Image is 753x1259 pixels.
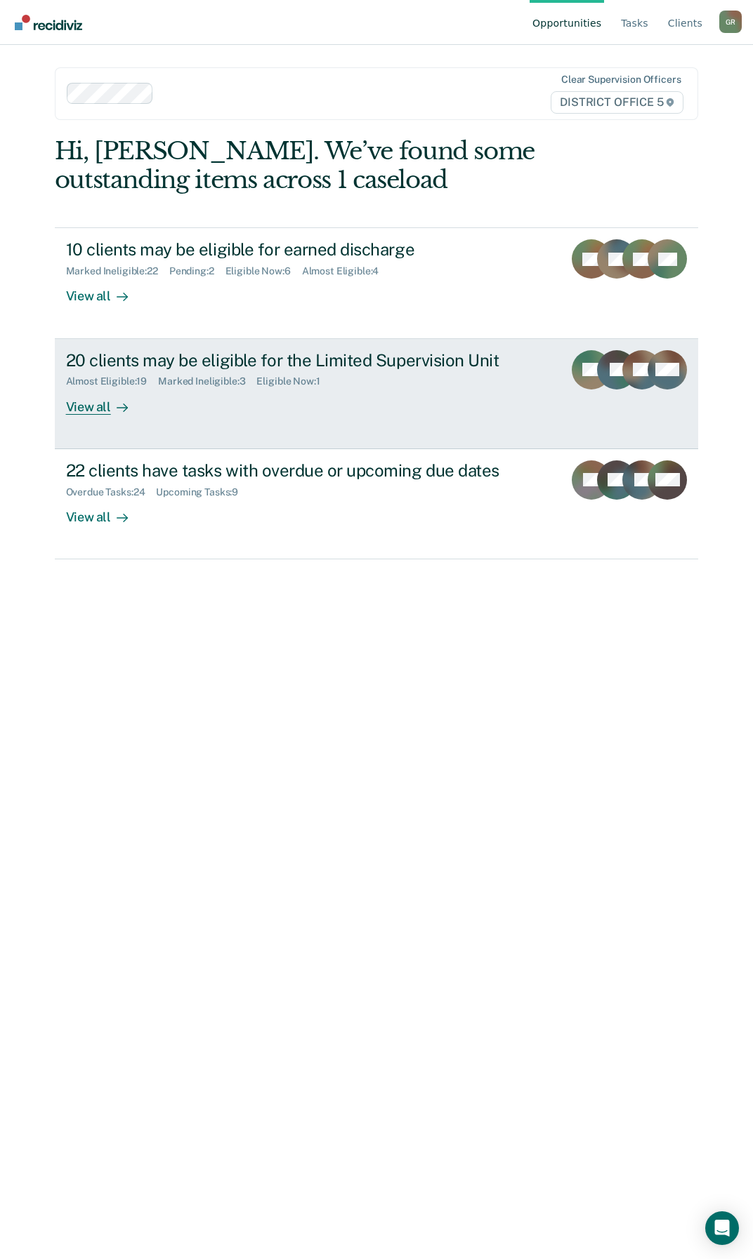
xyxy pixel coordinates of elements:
div: View all [66,387,145,415]
span: DISTRICT OFFICE 5 [551,91,683,114]
div: Almost Eligible : 4 [302,265,391,277]
a: 20 clients may be eligible for the Limited Supervision UnitAlmost Eligible:19Marked Ineligible:3E... [55,339,699,449]
div: View all [66,498,145,525]
button: Profile dropdown button [719,11,742,33]
a: 22 clients have tasks with overdue or upcoming due datesOverdue Tasks:24Upcoming Tasks:9View all [55,449,699,559]
div: Upcoming Tasks : 9 [156,486,249,498]
div: Open Intercom Messenger [705,1211,739,1245]
div: 10 clients may be eligible for earned discharge [66,239,553,260]
div: Overdue Tasks : 24 [66,486,157,498]
div: Almost Eligible : 19 [66,375,159,387]
div: Hi, [PERSON_NAME]. We’ve found some outstanding items across 1 caseload [55,137,570,194]
div: View all [66,277,145,305]
div: Pending : 2 [169,265,225,277]
div: Clear supervision officers [561,74,681,86]
div: 20 clients may be eligible for the Limited Supervision Unit [66,350,553,371]
div: Marked Ineligible : 3 [158,375,256,387]
div: Eligible Now : 6 [225,265,302,277]
div: Eligible Now : 1 [256,375,331,387]
a: 10 clients may be eligible for earned dischargeMarked Ineligible:22Pending:2Eligible Now:6Almost ... [55,227,699,338]
img: Recidiviz [15,15,82,30]
div: 22 clients have tasks with overdue or upcoming due dates [66,460,553,481]
div: G R [719,11,742,33]
div: Marked Ineligible : 22 [66,265,169,277]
